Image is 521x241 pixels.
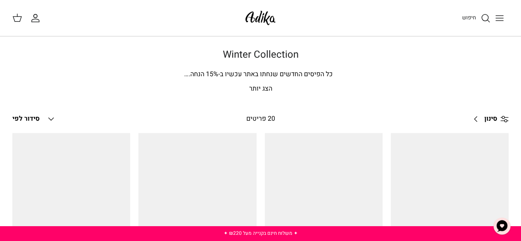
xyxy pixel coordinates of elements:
[12,110,56,128] button: סידור לפי
[491,9,509,27] button: Toggle menu
[462,14,476,21] span: חיפוש
[12,114,40,124] span: סידור לפי
[462,13,491,23] a: חיפוש
[30,13,44,23] a: החשבון שלי
[12,84,509,94] p: הצג יותר
[484,114,497,124] span: סינון
[243,8,278,28] img: Adika IL
[468,109,509,129] a: סינון
[206,69,213,79] span: 15
[184,69,218,79] span: % הנחה.
[224,229,298,237] a: ✦ משלוח חינם בקנייה מעל ₪220 ✦
[490,214,514,239] button: צ'אט
[12,49,509,61] h1: Winter Collection
[218,69,333,79] span: כל הפיסים החדשים שנחתו באתר עכשיו ב-
[199,114,322,124] div: 20 פריטים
